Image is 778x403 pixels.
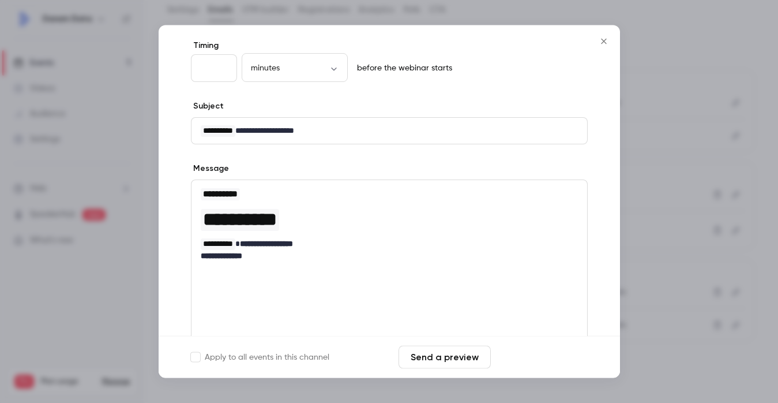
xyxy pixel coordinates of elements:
[191,101,224,113] label: Subject
[191,163,229,175] label: Message
[352,63,452,74] p: before the webinar starts
[191,352,329,363] label: Apply to all events in this channel
[399,346,491,369] button: Send a preview
[242,62,348,74] div: minutes
[191,118,587,144] div: editor
[191,40,588,52] label: Timing
[592,30,615,53] button: Close
[191,181,587,270] div: editor
[495,346,588,369] button: Save changes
